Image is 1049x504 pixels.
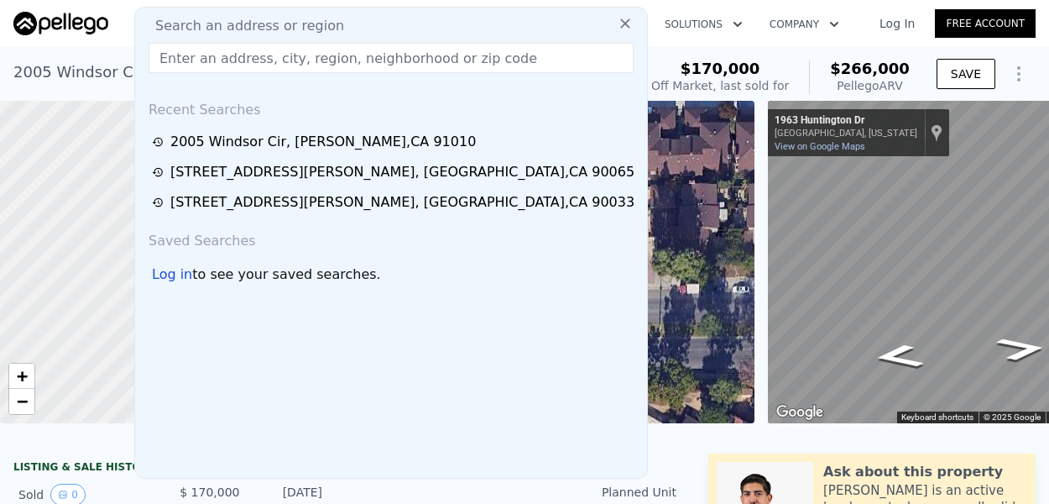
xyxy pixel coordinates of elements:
span: $266,000 [830,60,910,77]
span: © 2025 Google [984,412,1041,422]
div: 1963 Huntington Dr [775,114,917,128]
div: [STREET_ADDRESS][PERSON_NAME] , [GEOGRAPHIC_DATA] , CA 90065 [170,162,634,182]
span: + [17,365,28,386]
a: Show location on map [931,123,942,142]
a: 2005 Windsor Cir, [PERSON_NAME],CA 91010 [152,132,635,152]
img: Google [772,402,827,423]
div: [STREET_ADDRESS][PERSON_NAME] , [GEOGRAPHIC_DATA] , CA 90033 [170,192,634,213]
img: Pellego [13,12,108,35]
a: Zoom in [9,364,34,389]
a: Log In [859,15,935,32]
div: Recent Searches [142,87,640,127]
div: Off Market, last sold for [651,77,789,94]
span: $170,000 [681,60,760,77]
button: Show Options [1002,57,1036,91]
span: − [17,391,28,412]
path: Go West, Huntington Dr [852,339,945,375]
input: Enter an address, city, region, neighborhood or zip code [149,43,634,73]
button: Solutions [651,9,756,39]
div: Log in [152,265,192,285]
div: Pellego ARV [830,77,910,94]
button: Keyboard shortcuts [901,412,973,423]
button: SAVE [937,59,995,89]
a: [STREET_ADDRESS][PERSON_NAME], [GEOGRAPHIC_DATA],CA 90033 [152,192,635,213]
div: [GEOGRAPHIC_DATA], [US_STATE] [775,128,917,139]
a: Open this area in Google Maps (opens a new window) [772,402,827,423]
a: Zoom out [9,389,34,414]
div: Ask about this property [823,462,1003,482]
a: Free Account [935,9,1036,38]
div: LISTING & SALE HISTORY [13,460,327,477]
div: 2005 Windsor Cir , [PERSON_NAME] , CA 91010 [13,60,363,84]
a: [STREET_ADDRESS][PERSON_NAME], [GEOGRAPHIC_DATA],CA 90065 [152,162,635,182]
a: View on Google Maps [775,141,865,152]
div: Saved Searches [142,218,640,258]
div: 2005 Windsor Cir , [PERSON_NAME] , CA 91010 [170,132,476,152]
span: $ 170,000 [180,486,239,499]
span: Search an address or region [142,16,344,36]
button: Company [756,9,853,39]
span: to see your saved searches. [192,265,380,285]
